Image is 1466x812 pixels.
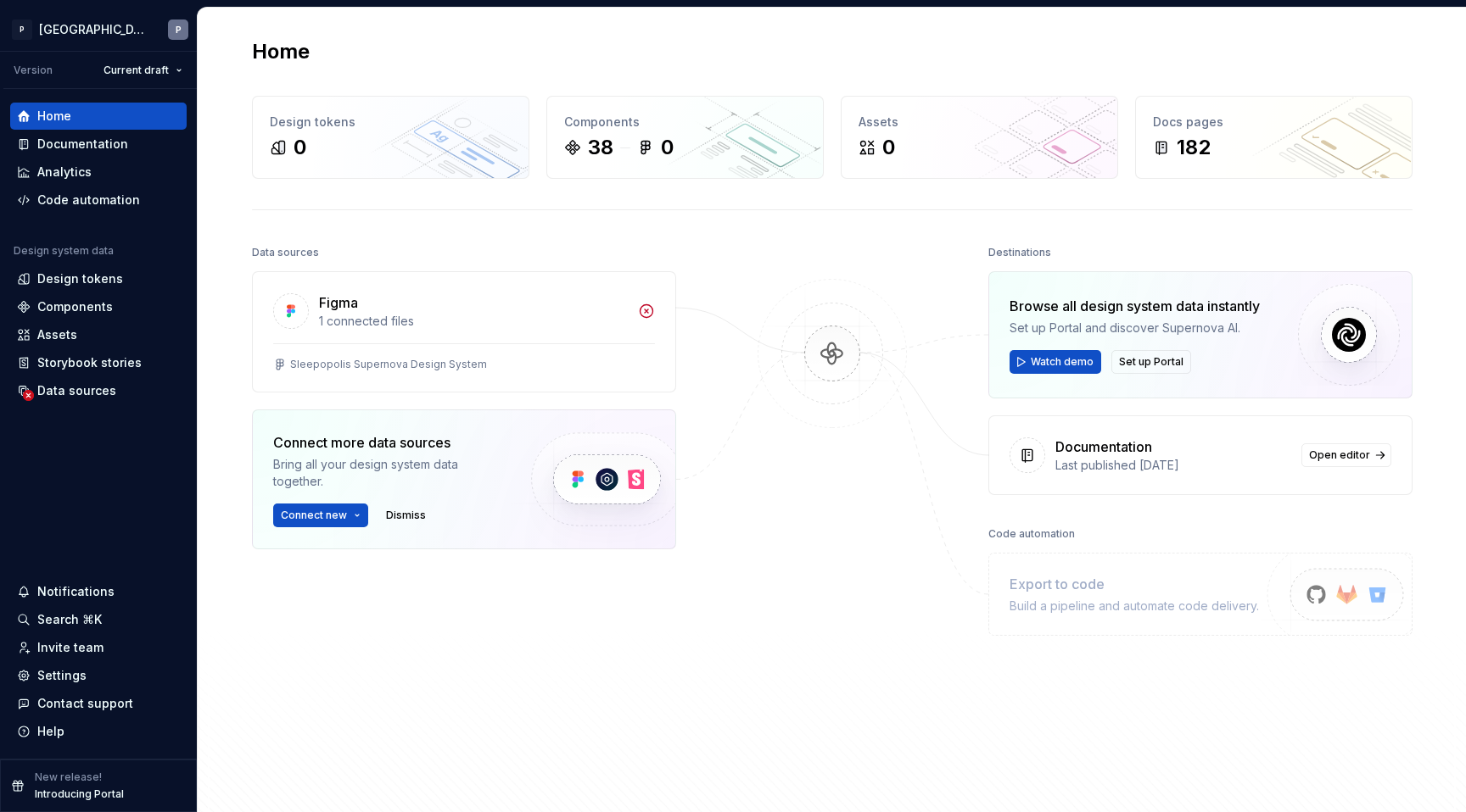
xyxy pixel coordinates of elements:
a: Analytics [10,159,187,186]
a: Assets [10,321,187,348]
div: Analytics [37,164,92,181]
div: Storybook stories [37,354,142,371]
div: Search ⌘K [37,611,102,628]
div: Data sources [252,241,319,264]
span: Current draft [104,64,169,77]
button: Watch demo [1010,350,1101,374]
a: Components [10,293,187,320]
div: Invite team [37,639,104,656]
div: Set up Portal and discover Supernova AI. [1010,320,1260,336]
a: Documentation [10,131,187,158]
span: Connect new [281,509,347,522]
div: Bring all your design system data together. [273,456,502,490]
span: Dismiss [386,509,426,522]
div: Docs pages [1153,114,1395,131]
div: Notifications [37,583,115,600]
div: [GEOGRAPHIC_DATA] [39,21,148,38]
div: Sleepopolis Supernova Design System [290,358,487,371]
div: Assets [859,114,1100,131]
a: Invite team [10,634,187,661]
div: 1 connected files [319,313,628,330]
div: Browse all design system data instantly [1010,296,1260,316]
div: P [12,19,32,40]
div: Build a pipeline and automate code delivery. [1010,598,1259,615]
a: Open editor [1301,443,1391,467]
a: Settings [10,662,187,689]
div: Contact support [37,695,133,712]
div: Settings [37,667,87,684]
a: Storybook stories [10,349,187,376]
h2: Home [252,38,310,65]
button: Contact support [10,690,187,717]
div: Design tokens [270,114,512,131]
span: Set up Portal [1119,355,1183,369]
div: P [176,23,182,36]
span: Open editor [1309,448,1370,462]
div: Version [14,64,53,77]
button: Dismiss [378,503,434,527]
div: Destinations [988,241,1051,264]
div: 0 [661,134,674,161]
div: Figma [319,292,358,313]
div: Design tokens [37,270,123,287]
div: Last published [DATE] [1055,457,1291,474]
div: Components [37,298,113,315]
div: 182 [1177,134,1211,161]
button: Current draft [96,58,190,82]
p: Introducing Portal [35,787,124,801]
p: New release! [35,770,102,784]
button: Notifications [10,578,187,605]
div: Components [564,114,806,131]
div: Documentation [37,136,128,153]
div: Export to code [1010,574,1259,594]
a: Design tokens0 [252,96,529,179]
div: Home [37,108,71,125]
button: Search ⌘K [10,606,187,633]
div: Code automation [988,522,1075,546]
button: Connect new [273,503,368,527]
div: Documentation [1055,437,1152,457]
button: Help [10,718,187,745]
div: 0 [294,134,306,161]
div: Design system data [14,244,114,258]
div: Assets [37,326,77,343]
a: Assets0 [841,96,1118,179]
button: Set up Portal [1111,350,1191,374]
a: Components380 [546,96,824,179]
a: Docs pages182 [1135,96,1413,179]
div: 38 [588,134,613,161]
div: Connect more data sources [273,432,502,453]
span: Watch demo [1031,355,1094,369]
a: Design tokens [10,265,187,292]
div: Help [37,723,64,740]
div: 0 [882,134,895,161]
div: Data sources [37,382,116,399]
button: P[GEOGRAPHIC_DATA]P [3,11,193,47]
a: Code automation [10,186,187,214]
div: Code automation [37,192,140,209]
a: Figma1 connected filesSleepopolis Supernova Design System [252,271,676,392]
a: Home [10,103,187,130]
a: Data sources [10,377,187,404]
